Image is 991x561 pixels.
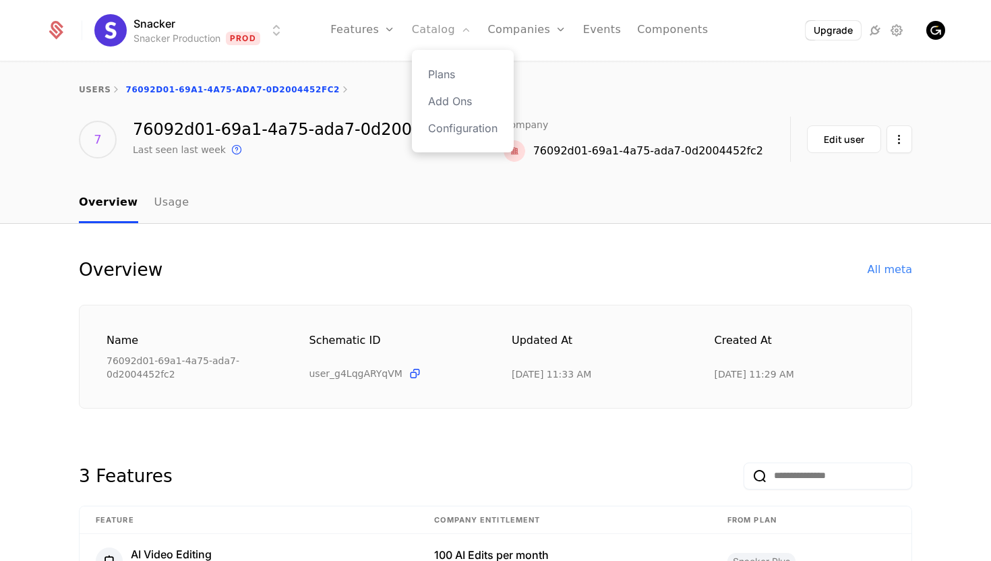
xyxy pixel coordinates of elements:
div: 76092d01-69a1-4a75-ada7-0d2004452fc2 [107,354,277,381]
div: Schematic ID [309,332,480,361]
div: 100 AI Edits per month [434,550,695,560]
div: Edit user [824,133,864,146]
a: users [79,85,111,94]
span: Prod [226,32,260,45]
button: Upgrade [806,21,861,40]
button: Edit user [807,125,881,153]
th: From plan [711,506,911,535]
nav: Main [79,183,912,223]
img: Shelby Stephens [926,21,945,40]
th: Feature [80,506,418,535]
img: Snacker [94,14,127,47]
div: 7/31/25, 11:33 AM [512,367,591,381]
th: Company Entitlement [418,506,711,535]
div: Last seen last week [133,143,226,156]
a: 76092d01-69a1-4a75-ada7-0d2004452fc276092d01-69a1-4a75-ada7-0d2004452fc2 [504,140,769,162]
span: user_g4LqgARYqVM [309,367,402,380]
div: 7 [79,121,117,158]
span: Snacker [133,16,175,32]
div: Created at [715,332,885,362]
div: 7/31/25, 11:29 AM [715,367,794,381]
div: Overview [79,256,162,283]
img: 76092d01-69a1-4a75-ada7-0d2004452fc2 [504,140,525,162]
a: Integrations [867,22,883,38]
a: Add Ons [428,93,498,109]
a: Usage [154,183,189,223]
div: Name [107,332,277,349]
div: 76092d01-69a1-4a75-ada7-0d2004452fc2 [133,121,478,138]
button: Select action [887,125,912,153]
div: Snacker Production [133,32,220,45]
button: Open user button [926,21,945,40]
div: 3 Features [79,463,173,490]
button: Select environment [98,16,284,45]
div: All meta [868,262,912,278]
a: Configuration [428,120,498,136]
span: Company [504,120,549,129]
div: AI Video Editing [131,549,219,560]
a: Settings [889,22,905,38]
div: 76092d01-69a1-4a75-ada7-0d2004452fc2 [533,143,763,159]
div: Updated at [512,332,682,362]
a: Overview [79,183,138,223]
a: Plans [428,66,498,82]
ul: Choose Sub Page [79,183,189,223]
